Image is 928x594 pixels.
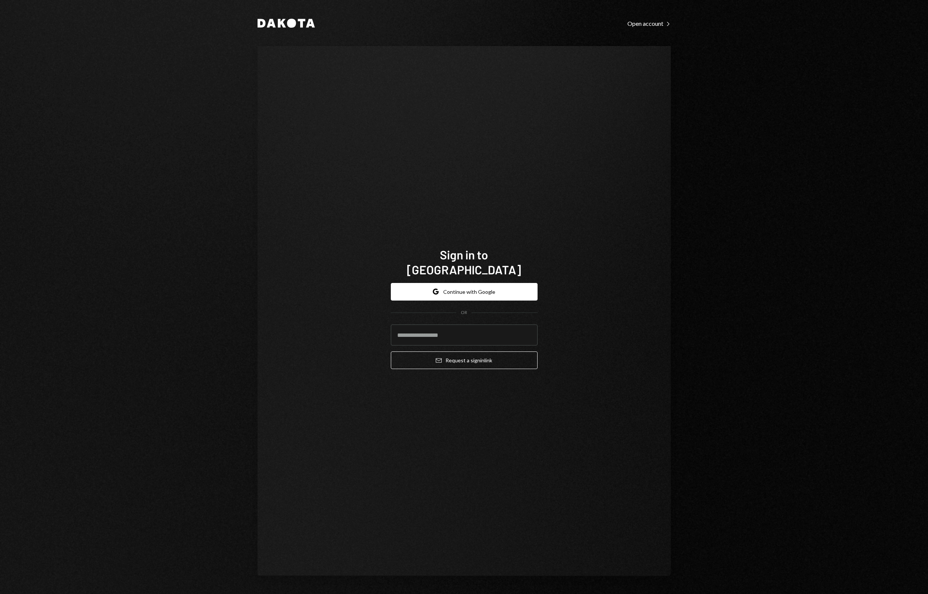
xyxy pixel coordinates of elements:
[391,247,538,277] h1: Sign in to [GEOGRAPHIC_DATA]
[627,19,671,27] a: Open account
[627,20,671,27] div: Open account
[391,351,538,369] button: Request a signinlink
[391,283,538,301] button: Continue with Google
[461,310,467,316] div: OR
